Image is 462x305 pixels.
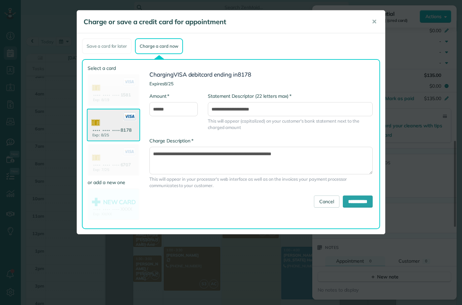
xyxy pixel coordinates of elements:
[88,65,139,72] label: Select a card
[88,179,139,186] label: or add a new one
[149,93,169,99] label: Amount
[84,17,362,27] h5: Charge or save a credit card for appointment
[188,71,201,78] span: debit
[372,18,377,26] span: ✕
[135,38,183,54] div: Charge a card now
[208,118,373,131] span: This will appear (capitalized) on your customer's bank statement next to the charged amount
[82,38,132,54] div: Save a card for later
[164,81,174,86] span: 8/25
[314,195,339,208] a: Cancel
[149,81,373,86] h4: Expires
[174,71,187,78] span: VISA
[238,71,251,78] span: 8178
[149,72,373,78] h3: Charging card ending in
[149,176,373,189] span: This will appear in your processor's web interface as well as on the invoices your payment proces...
[208,93,291,99] label: Statement Descriptor (22 letters max)
[149,137,193,144] label: Charge Description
